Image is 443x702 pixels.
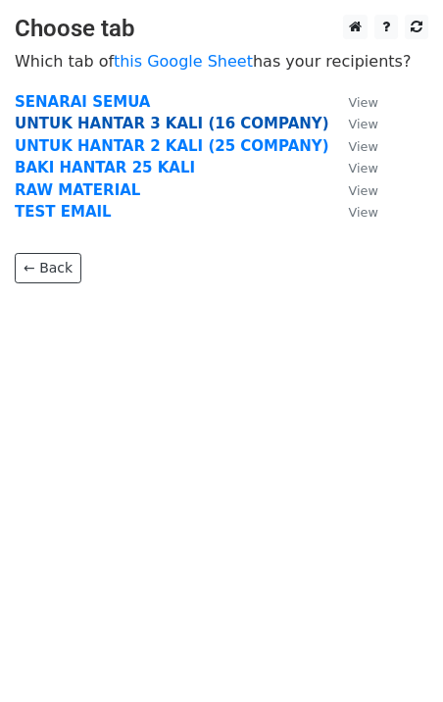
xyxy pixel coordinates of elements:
a: SENARAI SEMUA [15,93,150,111]
a: UNTUK HANTAR 2 KALI (25 COMPANY) [15,137,329,155]
small: View [349,117,378,131]
a: this Google Sheet [114,52,253,71]
small: View [349,205,378,220]
small: View [349,161,378,175]
a: View [329,203,378,221]
a: ← Back [15,253,81,283]
h3: Choose tab [15,15,428,43]
small: View [349,95,378,110]
a: TEST EMAIL [15,203,112,221]
a: View [329,159,378,176]
a: UNTUK HANTAR 3 KALI (16 COMPANY) [15,115,329,132]
iframe: Chat Widget [345,608,443,702]
a: BAKI HANTAR 25 KALI [15,159,195,176]
a: View [329,93,378,111]
a: View [329,181,378,199]
a: View [329,137,378,155]
p: Which tab of has your recipients? [15,51,428,72]
small: View [349,183,378,198]
small: View [349,139,378,154]
a: View [329,115,378,132]
a: RAW MATERIAL [15,181,140,199]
